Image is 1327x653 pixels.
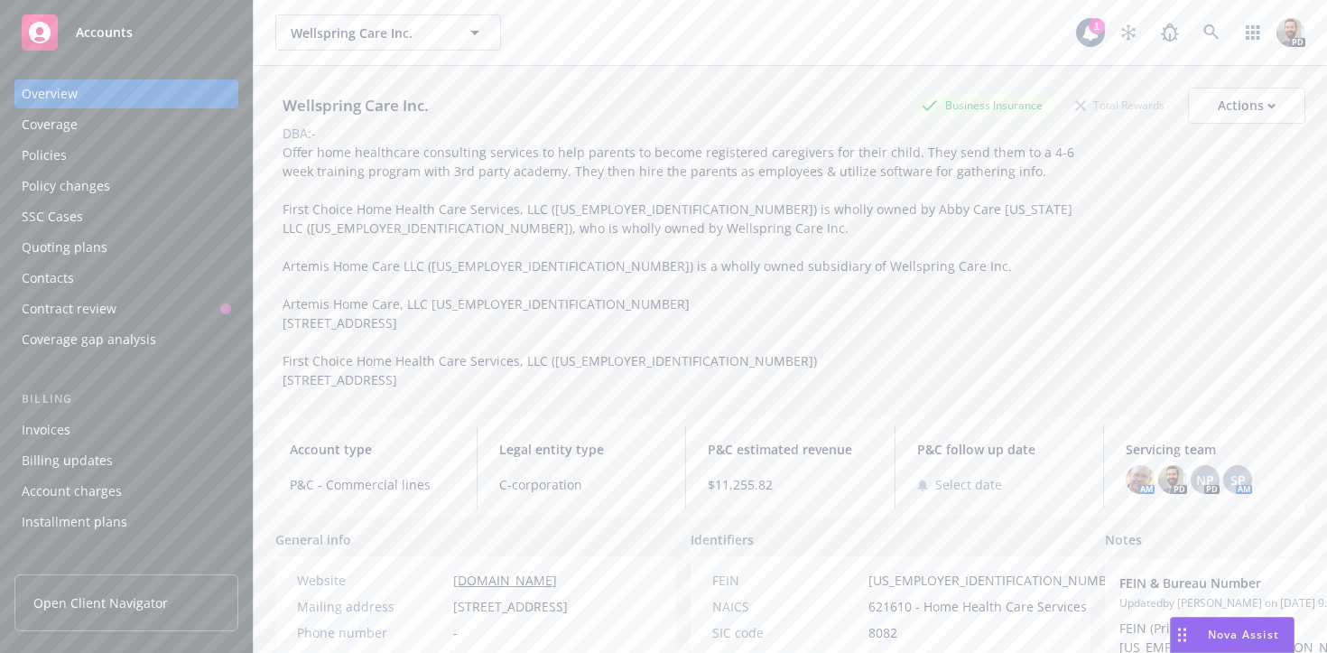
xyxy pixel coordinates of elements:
[708,475,873,494] span: $11,255.82
[708,440,873,459] span: P&C estimated revenue
[1105,530,1142,552] span: Notes
[1196,471,1214,490] span: NP
[917,440,1082,459] span: P&C follow up date
[22,264,74,293] div: Contacts
[1171,618,1193,652] div: Drag to move
[1066,94,1174,117] div: Total Rewards
[76,25,133,40] span: Accounts
[14,7,238,58] a: Accounts
[1126,440,1291,459] span: Servicing team
[14,172,238,201] a: Policy changes
[297,597,446,616] div: Mailing address
[1152,14,1188,51] a: Report a Bug
[935,475,1002,494] span: Select date
[22,172,110,201] div: Policy changes
[1089,18,1105,34] div: 1
[712,571,861,590] div: FEIN
[22,141,67,170] div: Policies
[283,124,316,143] div: DBA: -
[1188,88,1305,124] button: Actions
[22,446,113,475] div: Billing updates
[14,325,238,354] a: Coverage gap analysis
[22,233,107,262] div: Quoting plans
[499,440,664,459] span: Legal entity type
[22,79,78,108] div: Overview
[913,94,1052,117] div: Business Insurance
[1276,18,1305,47] img: photo
[868,623,897,642] span: 8082
[22,477,122,506] div: Account charges
[22,202,83,231] div: SSC Cases
[1170,617,1295,653] button: Nova Assist
[453,597,568,616] span: [STREET_ADDRESS]
[297,571,446,590] div: Website
[290,440,455,459] span: Account type
[14,446,238,475] a: Billing updates
[868,571,1127,590] span: [US_EMPLOYER_IDENTIFICATION_NUMBER]
[283,144,1078,388] span: Offer home healthcare consulting services to help parents to become registered caregivers for the...
[1158,465,1187,494] img: photo
[14,415,238,444] a: Invoices
[22,508,127,536] div: Installment plans
[22,294,116,323] div: Contract review
[22,415,70,444] div: Invoices
[712,597,861,616] div: NAICS
[691,530,754,549] span: Identifiers
[14,264,238,293] a: Contacts
[14,202,238,231] a: SSC Cases
[14,233,238,262] a: Quoting plans
[1110,14,1146,51] a: Stop snowing
[1235,14,1271,51] a: Switch app
[275,14,501,51] button: Wellspring Care Inc.
[22,110,78,139] div: Coverage
[14,508,238,536] a: Installment plans
[275,530,351,549] span: General info
[297,623,446,642] div: Phone number
[14,477,238,506] a: Account charges
[290,475,455,494] span: P&C - Commercial lines
[14,294,238,323] a: Contract review
[14,110,238,139] a: Coverage
[453,572,557,589] a: [DOMAIN_NAME]
[14,141,238,170] a: Policies
[1208,627,1279,642] span: Nova Assist
[1218,89,1276,123] div: Actions
[291,23,447,42] span: Wellspring Care Inc.
[868,597,1087,616] span: 621610 - Home Health Care Services
[1126,465,1155,494] img: photo
[453,623,458,642] span: -
[14,390,238,408] div: Billing
[275,94,436,117] div: Wellspring Care Inc.
[1193,14,1230,51] a: Search
[1230,471,1246,490] span: SP
[33,593,168,612] span: Open Client Navigator
[499,475,664,494] span: C-corporation
[14,79,238,108] a: Overview
[22,325,156,354] div: Coverage gap analysis
[712,623,861,642] div: SIC code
